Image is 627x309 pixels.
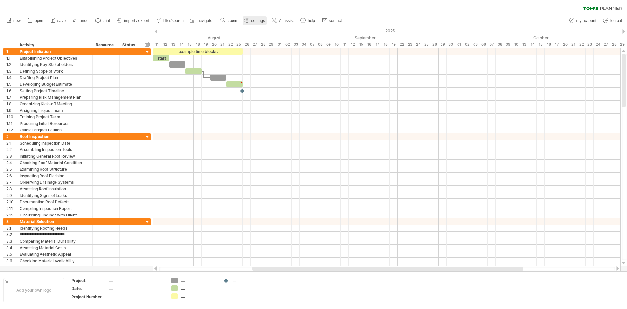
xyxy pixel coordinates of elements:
[198,18,214,23] span: navigator
[422,41,430,48] div: Thursday, 25 September 2025
[72,286,107,291] div: Date:
[154,16,185,25] a: filter/search
[447,41,455,48] div: Tuesday, 30 September 2025
[103,18,110,23] span: print
[6,48,16,55] div: 1
[300,41,308,48] div: Thursday, 4 September 2025
[308,18,315,23] span: help
[185,41,194,48] div: Friday, 15 August 2025
[228,18,237,23] span: zoom
[6,166,16,172] div: 2.5
[57,18,66,23] span: save
[20,120,89,127] div: Procuring Initial Resources
[6,199,16,205] div: 2.10
[6,127,16,133] div: 1.12
[6,146,16,153] div: 2.2
[577,41,586,48] div: Wednesday, 22 October 2025
[576,18,596,23] span: my account
[6,225,16,231] div: 3.1
[602,16,624,25] a: log out
[6,232,16,238] div: 3.2
[104,34,275,41] div: August 2025
[20,127,89,133] div: Official Project Launch
[153,41,161,48] div: Monday, 11 August 2025
[3,278,64,302] div: Add your own logo
[20,48,89,55] div: Project Initiation
[504,41,512,48] div: Thursday, 9 October 2025
[528,41,537,48] div: Tuesday, 14 October 2025
[20,258,89,264] div: Checking Material Availability
[161,41,169,48] div: Tuesday, 12 August 2025
[109,294,164,300] div: ....
[5,16,23,25] a: new
[270,16,296,25] a: AI assist
[373,41,381,48] div: Wednesday, 17 September 2025
[6,205,16,212] div: 2.11
[6,107,16,113] div: 1.9
[279,18,294,23] span: AI assist
[20,264,89,270] div: Reviewing Material Warranties
[20,251,89,257] div: Evaluating Aesthetic Appeal
[181,285,217,291] div: ....
[194,41,202,48] div: Monday, 18 August 2025
[316,41,324,48] div: Monday, 8 September 2025
[94,16,112,25] a: print
[283,41,292,48] div: Tuesday, 2 September 2025
[308,41,316,48] div: Friday, 5 September 2025
[20,146,89,153] div: Assembling Inspection Tools
[537,41,545,48] div: Wednesday, 15 October 2025
[26,16,45,25] a: open
[109,286,164,291] div: ....
[299,16,317,25] a: help
[390,41,398,48] div: Friday, 19 September 2025
[72,278,107,283] div: Project:
[357,41,365,48] div: Monday, 15 September 2025
[586,41,594,48] div: Thursday, 23 October 2025
[610,41,618,48] div: Tuesday, 28 October 2025
[471,41,479,48] div: Friday, 3 October 2025
[20,245,89,251] div: Assessing Material Costs
[6,179,16,185] div: 2.7
[6,68,16,74] div: 1.3
[6,192,16,198] div: 2.9
[20,166,89,172] div: Examining Roof Structure
[6,140,16,146] div: 2.1
[181,278,217,283] div: ....
[6,114,16,120] div: 1.10
[430,41,439,48] div: Friday, 26 September 2025
[406,41,414,48] div: Tuesday, 23 September 2025
[292,41,300,48] div: Wednesday, 3 September 2025
[251,18,265,23] span: settings
[226,41,234,48] div: Friday, 22 August 2025
[594,41,602,48] div: Friday, 24 October 2025
[177,41,185,48] div: Thursday, 14 August 2025
[6,238,16,244] div: 3.3
[439,41,447,48] div: Monday, 29 September 2025
[6,88,16,94] div: 1.6
[153,55,169,61] div: start
[20,114,89,120] div: Training Project Team
[233,278,268,283] div: ....
[267,41,275,48] div: Friday, 29 August 2025
[49,16,68,25] a: save
[6,61,16,68] div: 1.2
[6,94,16,100] div: 1.7
[189,16,216,25] a: navigator
[20,75,89,81] div: Drafting Project Plan
[20,107,89,113] div: Assigning Project Team
[13,18,21,23] span: new
[341,41,349,48] div: Thursday, 11 September 2025
[610,18,622,23] span: log out
[520,41,528,48] div: Monday, 13 October 2025
[6,186,16,192] div: 2.8
[569,41,577,48] div: Tuesday, 21 October 2025
[496,41,504,48] div: Wednesday, 8 October 2025
[109,278,164,283] div: ....
[602,41,610,48] div: Monday, 27 October 2025
[332,41,341,48] div: Wednesday, 10 September 2025
[243,41,251,48] div: Tuesday, 26 August 2025
[20,153,89,159] div: Initiating General Roof Review
[259,41,267,48] div: Thursday, 28 August 2025
[122,42,137,48] div: Status
[202,41,210,48] div: Tuesday, 19 August 2025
